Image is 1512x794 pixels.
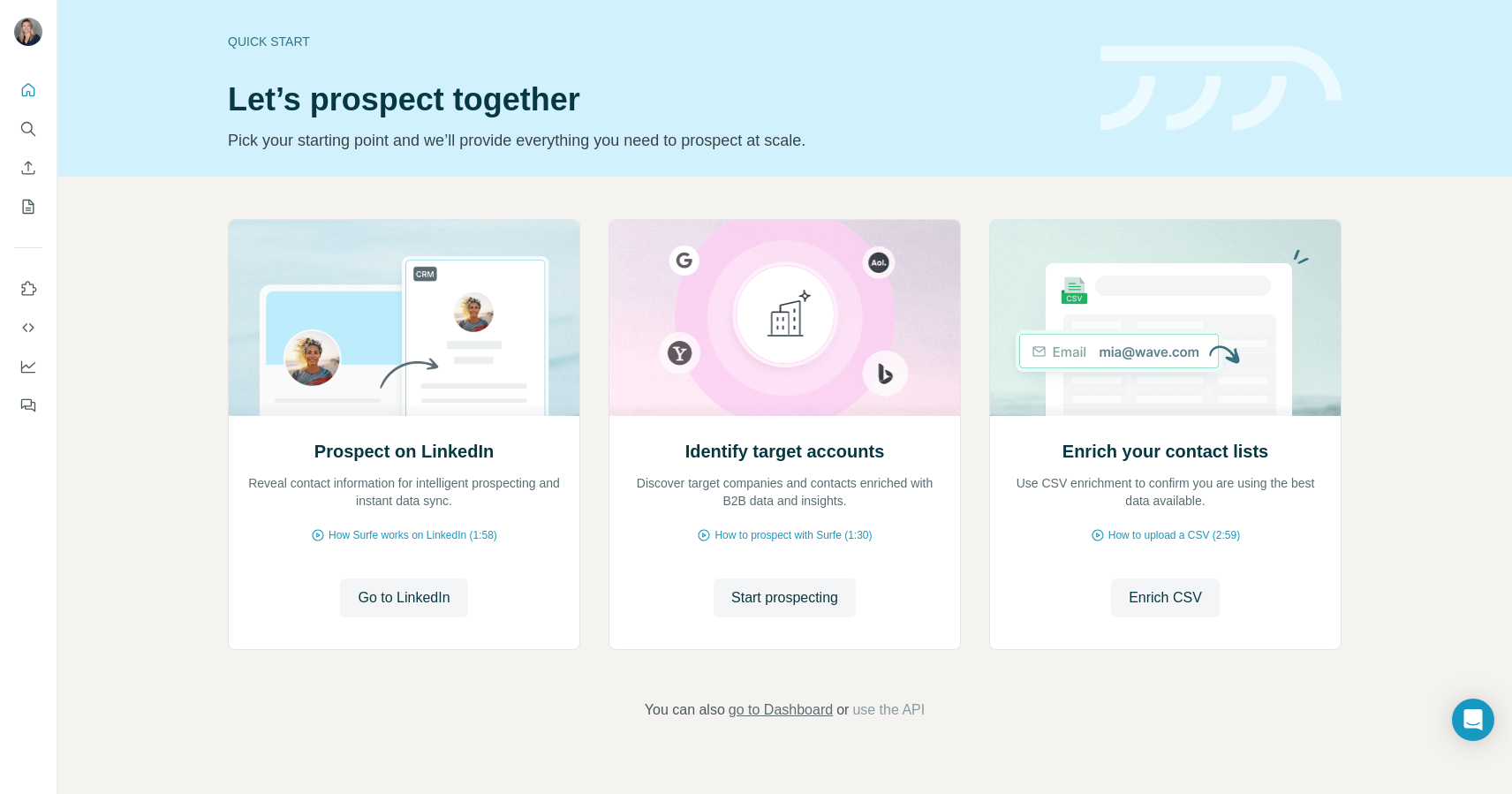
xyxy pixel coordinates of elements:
span: or [836,699,849,721]
button: My lists [14,191,42,223]
div: Open Intercom Messenger [1452,699,1494,741]
span: How to upload a CSV (2:59) [1108,527,1240,543]
button: go to Dashboard [729,699,833,721]
img: Identify target accounts [609,220,961,416]
h2: Enrich your contact lists [1062,439,1268,464]
button: Use Surfe API [14,312,42,344]
span: Start prospecting [731,587,838,609]
button: use the API [852,699,925,721]
button: Use Surfe on LinkedIn [14,273,42,305]
button: Enrich CSV [14,152,42,184]
span: Enrich CSV [1129,587,1202,609]
span: How Surfe works on LinkedIn (1:58) [329,527,497,543]
button: Dashboard [14,351,42,382]
img: Enrich your contact lists [989,220,1342,416]
img: Prospect on LinkedIn [228,220,580,416]
h2: Identify target accounts [685,439,885,464]
img: banner [1100,46,1342,132]
button: Search [14,113,42,145]
button: Start prospecting [714,578,856,617]
button: Quick start [14,74,42,106]
span: Go to LinkedIn [358,587,450,609]
p: Discover target companies and contacts enriched with B2B data and insights. [627,474,942,510]
p: Use CSV enrichment to confirm you are using the best data available. [1008,474,1323,510]
span: How to prospect with Surfe (1:30) [714,527,872,543]
p: Reveal contact information for intelligent prospecting and instant data sync. [246,474,562,510]
button: Feedback [14,389,42,421]
h2: Prospect on LinkedIn [314,439,494,464]
p: Pick your starting point and we’ll provide everything you need to prospect at scale. [228,128,1079,153]
button: Enrich CSV [1111,578,1220,617]
img: Avatar [14,18,42,46]
span: You can also [645,699,725,721]
h1: Let’s prospect together [228,82,1079,117]
div: Quick start [228,33,1079,50]
button: Go to LinkedIn [340,578,467,617]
